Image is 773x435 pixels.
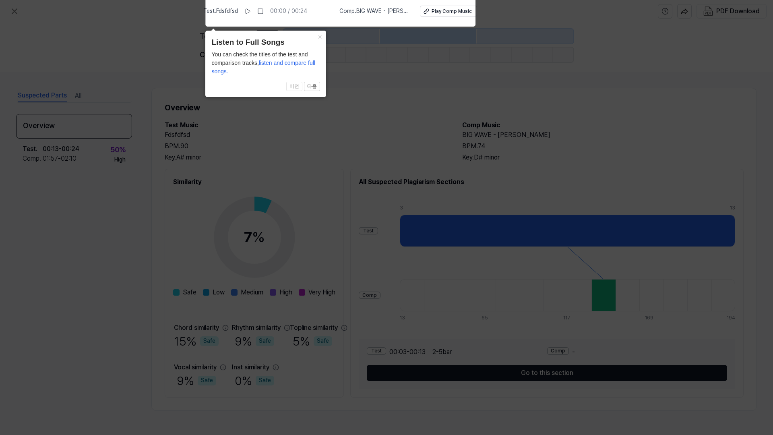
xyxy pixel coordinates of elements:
button: 다음 [304,82,320,91]
div: You can check the titles of the test and comparison tracks, [211,50,320,76]
span: Test . Fdsfdfsd [203,7,238,15]
span: Comp . BIG WAVE - [PERSON_NAME] [339,7,410,15]
button: Play Comp Music [420,6,477,17]
div: 00:00 / 00:24 [270,7,307,15]
button: Close [313,31,326,42]
header: Listen to Full Songs [211,37,320,48]
div: Play Comp Music [432,8,472,15]
span: listen and compare full songs. [211,60,315,75]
